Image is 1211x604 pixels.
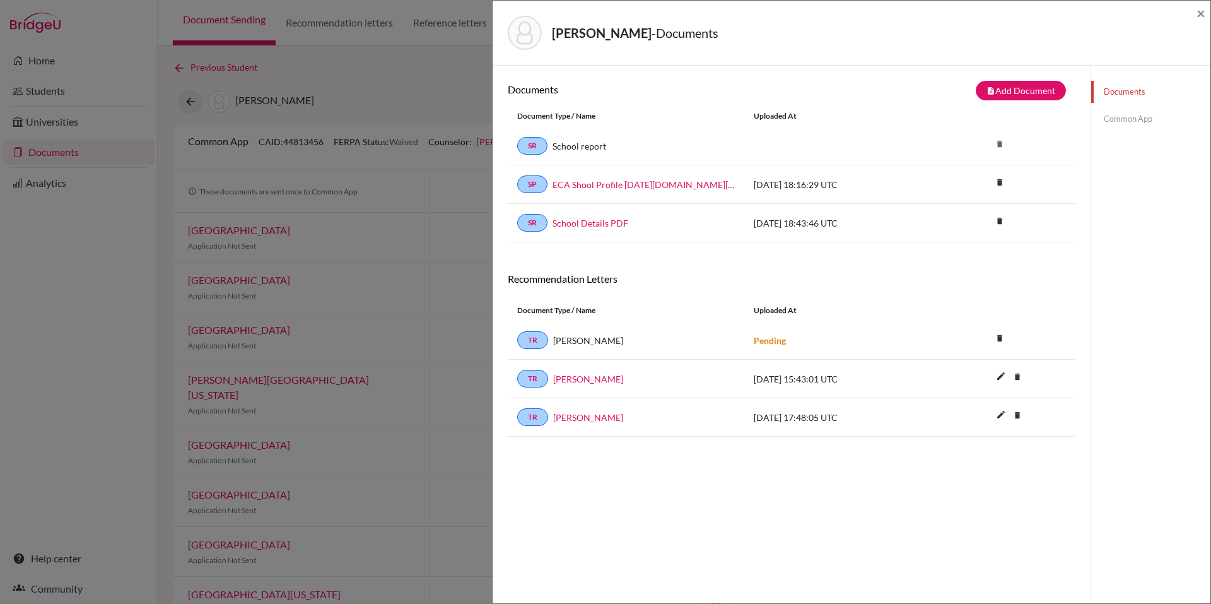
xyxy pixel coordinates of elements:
[744,305,933,316] div: Uploaded at
[744,110,933,122] div: Uploaded at
[990,211,1009,230] i: delete
[652,25,718,40] span: - Documents
[990,406,1012,425] button: edit
[976,81,1066,100] button: note_addAdd Document
[517,137,547,155] a: SR
[990,213,1009,230] a: delete
[990,175,1009,192] a: delete
[991,366,1011,386] i: edit
[991,405,1011,425] i: edit
[553,334,623,347] span: [PERSON_NAME]
[517,370,548,388] a: TR
[553,372,623,386] a: [PERSON_NAME]
[553,139,606,153] a: School report
[508,305,744,316] div: Document Type / Name
[990,331,1009,348] a: delete
[553,216,628,230] a: School Details PDF
[754,412,838,423] span: [DATE] 17:48:05 UTC
[517,408,548,426] a: TR
[508,83,792,95] h6: Documents
[552,25,652,40] strong: [PERSON_NAME]
[754,374,838,384] span: [DATE] 15:43:01 UTC
[990,329,1009,348] i: delete
[517,175,547,193] a: SP
[990,368,1012,387] button: edit
[1091,108,1210,130] a: Common App
[508,110,744,122] div: Document Type / Name
[744,216,933,230] div: [DATE] 18:43:46 UTC
[1008,406,1027,425] i: delete
[508,273,1075,285] h6: Recommendation Letters
[990,134,1009,153] i: delete
[517,331,548,349] a: TR
[744,178,933,191] div: [DATE] 18:16:29 UTC
[1008,408,1027,425] a: delete
[1196,4,1205,22] span: ×
[754,335,786,346] strong: Pending
[553,411,623,424] a: [PERSON_NAME]
[986,86,995,95] i: note_add
[990,173,1009,192] i: delete
[1196,6,1205,21] button: Close
[553,178,735,191] a: ECA Shool Profile [DATE][DOMAIN_NAME][DATE]_wide
[1008,367,1027,386] i: delete
[517,214,547,232] a: SR
[1008,369,1027,386] a: delete
[1091,81,1210,103] a: Documents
